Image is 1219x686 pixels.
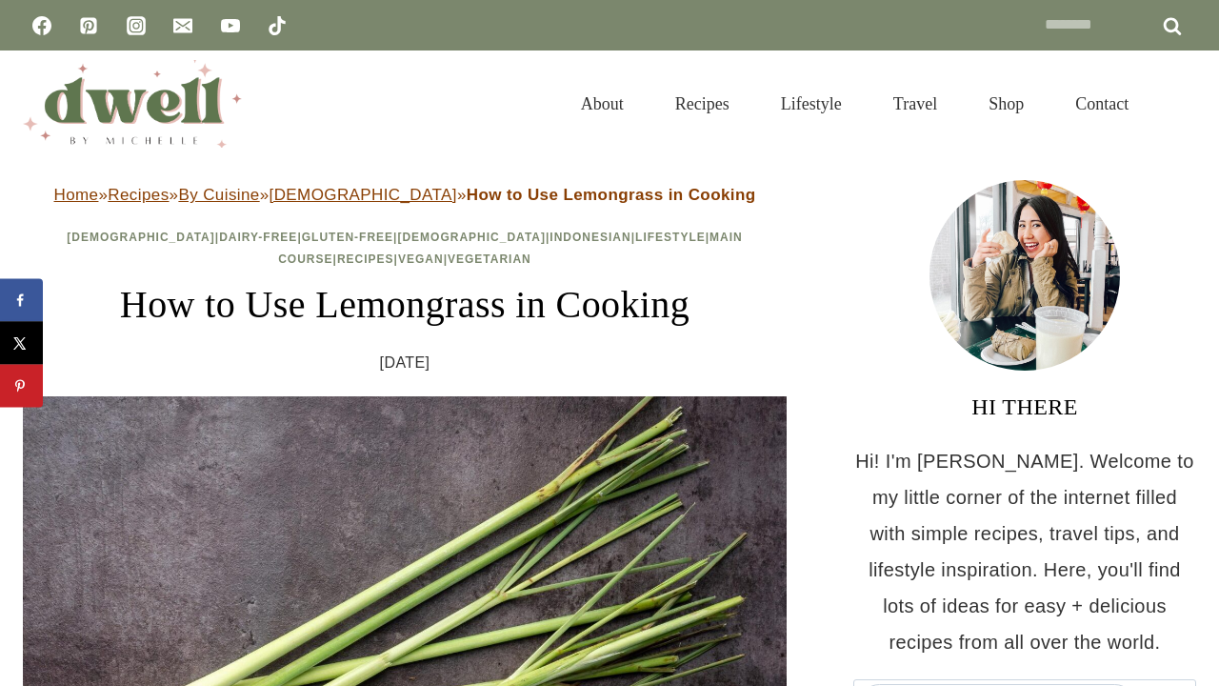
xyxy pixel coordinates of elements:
[853,390,1196,424] h3: HI THERE
[67,231,215,244] a: [DEMOGRAPHIC_DATA]
[448,252,531,266] a: Vegetarian
[23,276,787,333] h1: How to Use Lemongrass in Cooking
[1164,88,1196,120] button: View Search Form
[117,7,155,45] a: Instagram
[164,7,202,45] a: Email
[270,186,457,204] a: [DEMOGRAPHIC_DATA]
[397,231,546,244] a: [DEMOGRAPHIC_DATA]
[302,231,393,244] a: Gluten-Free
[963,71,1049,137] a: Shop
[398,252,444,266] a: Vegan
[23,60,242,148] img: DWELL by michelle
[219,231,297,244] a: Dairy-Free
[467,186,756,204] strong: How to Use Lemongrass in Cooking
[555,71,1154,137] nav: Primary Navigation
[70,7,108,45] a: Pinterest
[54,186,99,204] a: Home
[755,71,868,137] a: Lifestyle
[67,231,743,266] span: | | | | | | | | |
[178,186,259,204] a: By Cuisine
[635,231,706,244] a: Lifestyle
[380,349,430,377] time: [DATE]
[555,71,649,137] a: About
[211,7,250,45] a: YouTube
[23,7,61,45] a: Facebook
[1049,71,1154,137] a: Contact
[550,231,630,244] a: Indonesian
[868,71,963,137] a: Travel
[649,71,755,137] a: Recipes
[108,186,169,204] a: Recipes
[853,443,1196,660] p: Hi! I'm [PERSON_NAME]. Welcome to my little corner of the internet filled with simple recipes, tr...
[54,186,756,204] span: » » » »
[258,7,296,45] a: TikTok
[337,252,394,266] a: Recipes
